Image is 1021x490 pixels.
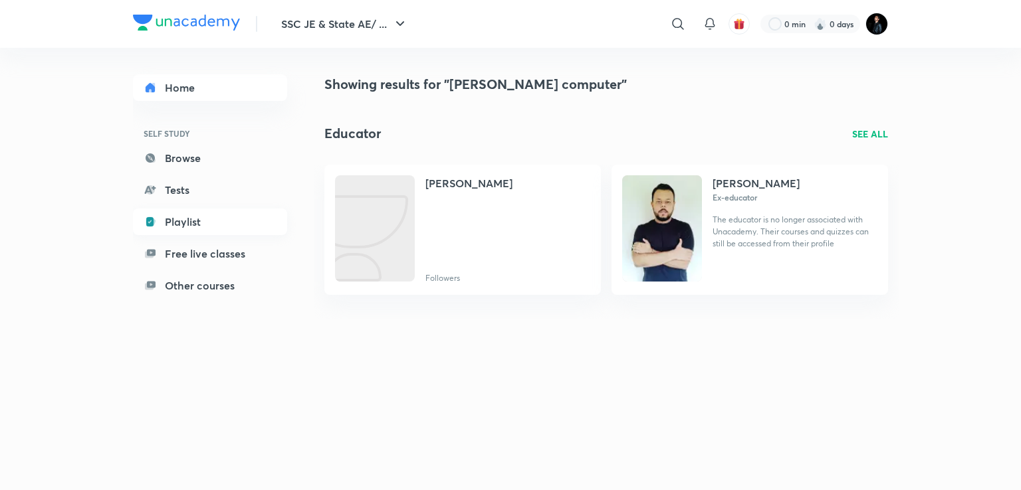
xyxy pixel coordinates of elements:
[133,122,287,145] h6: SELF STUDY
[324,123,381,143] h2: Educator
[733,18,745,30] img: avatar
[133,240,287,267] a: Free live classes
[133,177,287,203] a: Tests
[852,127,888,141] a: SEE ALL
[612,165,888,295] a: Unacademy[PERSON_NAME]Ex-educatorThe educator is no longer associated with Unacademy. Their cours...
[133,145,287,171] a: Browse
[729,13,750,35] button: avatar
[324,165,601,295] a: Unacademy[PERSON_NAME]Followers
[335,175,415,282] img: Unacademy
[133,208,287,235] a: Playlist
[814,17,827,31] img: streak
[425,272,460,284] p: Followers
[713,214,877,250] p: The educator is no longer associated with Unacademy. Their courses and quizzes can still be acces...
[133,74,287,101] a: Home
[425,175,512,191] h4: [PERSON_NAME]
[133,272,287,299] a: Other courses
[713,175,800,191] h4: [PERSON_NAME]
[622,175,702,282] img: Unacademy
[133,15,240,31] img: Company Logo
[273,11,416,37] button: SSC JE & State AE/ ...
[865,13,888,35] img: Lucky Rajpoot
[133,15,240,34] a: Company Logo
[713,191,877,203] h6: Ex-educator
[324,74,888,94] h4: Showing results for "[PERSON_NAME] computer"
